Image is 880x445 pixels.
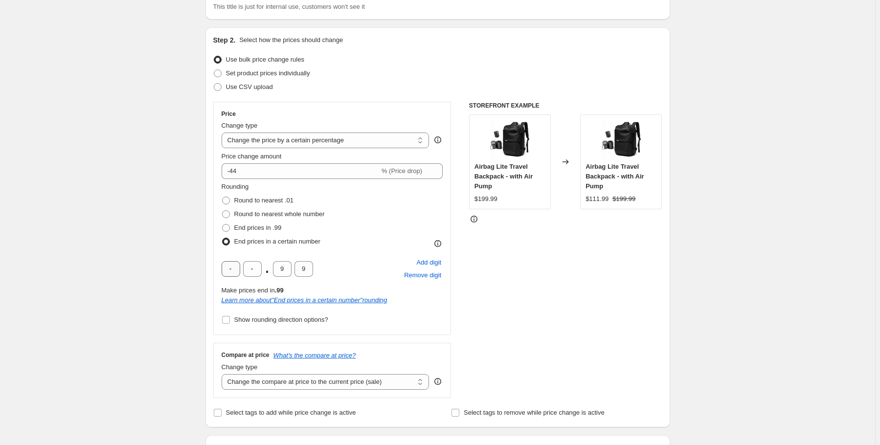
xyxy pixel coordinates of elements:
[226,409,356,416] span: Select tags to add while price change is active
[234,210,325,218] span: Round to nearest whole number
[490,120,529,159] img: airbag-lite-matt-black-with-air-pump-packlite-gear-3237634_80x.png
[403,269,443,282] button: Remove placeholder
[464,409,605,416] span: Select tags to remove while price change is active
[433,377,443,386] div: help
[222,261,240,277] input: ﹡
[382,167,422,175] span: % (Price drop)
[234,316,328,323] span: Show rounding direction options?
[433,135,443,145] div: help
[415,256,443,269] button: Add placeholder
[222,351,270,359] h3: Compare at price
[234,224,282,231] span: End prices in .99
[612,194,635,204] strike: $199.99
[234,238,320,245] span: End prices in a certain number
[474,163,533,190] span: Airbag Lite Travel Backpack - with Air Pump
[222,110,236,118] h3: Price
[222,183,249,190] span: Rounding
[273,261,292,277] input: ﹡
[226,56,304,63] span: Use bulk price change rules
[226,69,310,77] span: Set product prices individually
[222,287,284,294] span: Make prices end in
[243,261,262,277] input: ﹡
[404,270,441,280] span: Remove digit
[469,102,662,110] h6: STOREFRONT EXAMPLE
[222,363,258,371] span: Change type
[222,163,380,179] input: -15
[602,120,641,159] img: airbag-lite-matt-black-with-air-pump-packlite-gear-3237634_80x.png
[222,296,387,304] a: Learn more about"End prices in a certain number"rounding
[586,163,644,190] span: Airbag Lite Travel Backpack - with Air Pump
[474,194,497,204] div: $199.99
[416,258,441,267] span: Add digit
[265,261,270,277] span: .
[213,3,365,10] span: This title is just for internal use, customers won't see it
[222,122,258,129] span: Change type
[222,153,282,160] span: Price change amount
[226,83,273,90] span: Use CSV upload
[294,261,313,277] input: ﹡
[234,197,293,204] span: Round to nearest .01
[213,35,236,45] h2: Step 2.
[586,194,609,204] div: $111.99
[273,352,356,359] button: What's the compare at price?
[239,35,343,45] p: Select how the prices should change
[222,296,387,304] i: Learn more about " End prices in a certain number " rounding
[275,287,284,294] b: .99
